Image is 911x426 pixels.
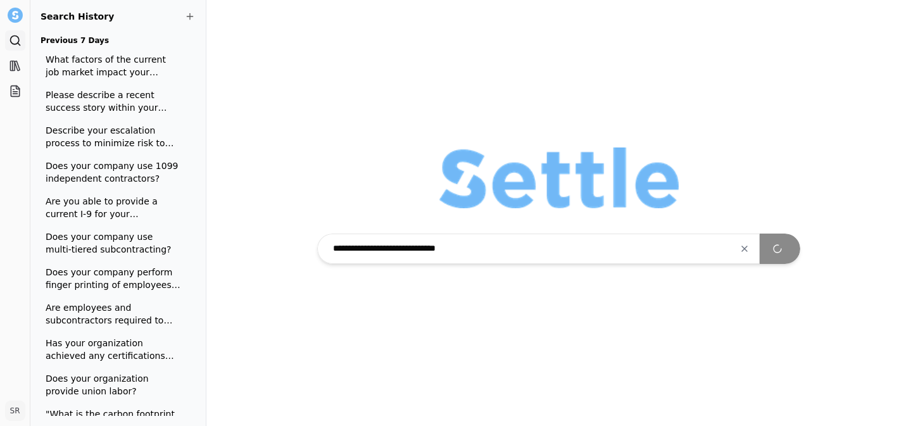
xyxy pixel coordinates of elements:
a: Projects [5,81,25,101]
span: Does your company use multi-tiered subcontracting? [46,230,180,256]
h3: Previous 7 Days [41,33,185,48]
img: Settle [8,8,23,23]
span: Does your company perform finger printing of employees and provide documentation if requested? [46,266,180,291]
h2: Search History [41,10,196,23]
button: Settle [5,5,25,25]
span: Does your organization provide union labor? [46,372,180,398]
button: Clear input [729,237,760,260]
span: Please describe a recent success story within your company dealing with challenges or issues that... [46,89,180,114]
span: Are employees and subcontractors required to take drug tests and undergo background checks? [46,301,180,327]
span: Describe your escalation process to minimize risk to service quality. [46,124,180,149]
span: Has your organization achieved any certifications regarding their commitment to quality? (ISO, etc.) [46,337,180,362]
span: Are you able to provide a current I-9 for your employees and subcontractors if requested? If not,... [46,195,180,220]
button: SR [5,401,25,421]
img: Organization logo [439,147,679,208]
a: Search [5,30,25,51]
span: What factors of the current job market impact your pricing model? [46,53,180,78]
a: Library [5,56,25,76]
span: Does your company use 1099 independent contractors? [46,160,180,185]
